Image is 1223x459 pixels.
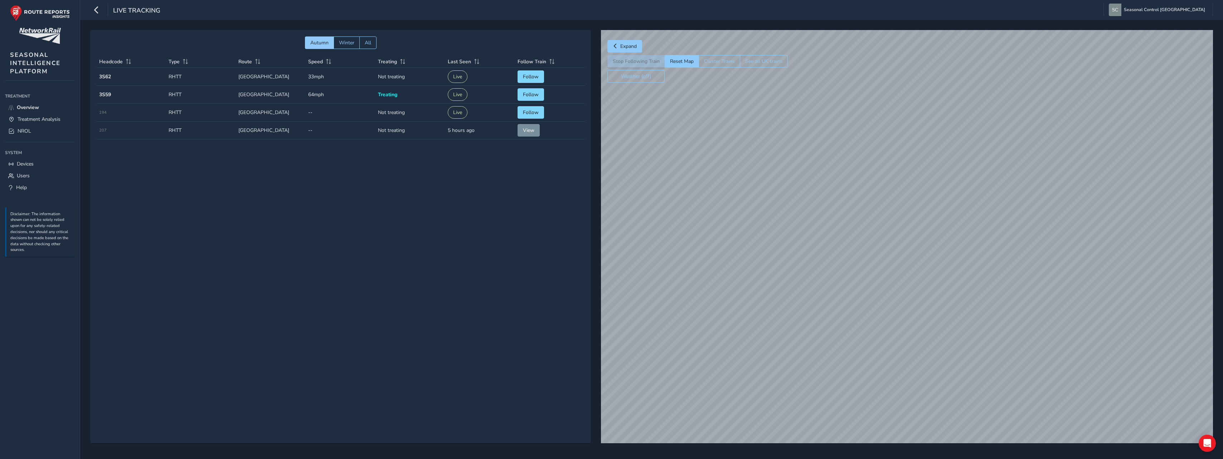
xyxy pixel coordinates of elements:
[620,43,637,50] span: Expand
[523,73,539,80] span: Follow
[236,68,306,86] td: [GEOGRAPHIC_DATA]
[306,86,375,104] td: 64mph
[607,70,665,83] button: Weather (off)
[359,36,377,49] button: All
[523,91,539,98] span: Follow
[166,122,236,139] td: RHTT
[5,147,75,158] div: System
[518,106,544,119] button: Follow
[445,122,515,139] td: 5 hours ago
[378,91,397,98] span: Treating
[339,39,354,46] span: Winter
[306,104,375,122] td: --
[166,68,236,86] td: RHTT
[5,182,75,193] a: Help
[448,70,467,83] button: Live
[236,86,306,104] td: [GEOGRAPHIC_DATA]
[19,28,61,44] img: customer logo
[518,58,546,65] span: Follow Train
[99,73,111,80] strong: 3S62
[448,88,467,101] button: Live
[1109,4,1121,16] img: diamond-layout
[169,58,180,65] span: Type
[365,39,371,46] span: All
[16,184,27,191] span: Help
[166,86,236,104] td: RHTT
[448,106,467,119] button: Live
[378,58,397,65] span: Treating
[18,116,60,123] span: Treatment Analysis
[10,51,60,75] span: SEASONAL INTELLIGENCE PLATFORM
[1199,435,1216,452] div: Open Intercom Messenger
[99,91,111,98] strong: 3S59
[518,70,544,83] button: Follow
[236,122,306,139] td: [GEOGRAPHIC_DATA]
[5,170,75,182] a: Users
[523,127,534,134] span: View
[523,109,539,116] span: Follow
[310,39,329,46] span: Autumn
[99,58,123,65] span: Headcode
[5,102,75,113] a: Overview
[607,40,642,53] button: Expand
[5,158,75,170] a: Devices
[113,6,160,16] span: Live Tracking
[740,55,788,68] button: See all UK trains
[17,104,39,111] span: Overview
[10,5,70,21] img: rr logo
[5,125,75,137] a: NROL
[5,113,75,125] a: Treatment Analysis
[375,68,445,86] td: Not treating
[448,58,471,65] span: Last Seen
[5,91,75,102] div: Treatment
[1109,4,1208,16] button: Seasonal Control [GEOGRAPHIC_DATA]
[308,58,323,65] span: Speed
[334,36,359,49] button: Winter
[699,55,740,68] button: Cluster Trains
[99,110,107,115] span: 194
[18,128,31,134] span: NROL
[1124,4,1205,16] span: Seasonal Control [GEOGRAPHIC_DATA]
[99,128,107,133] span: 207
[238,58,252,65] span: Route
[665,55,699,68] button: Reset Map
[306,68,375,86] td: 33mph
[375,122,445,139] td: Not treating
[305,36,334,49] button: Autumn
[17,172,30,179] span: Users
[236,104,306,122] td: [GEOGRAPHIC_DATA]
[166,104,236,122] td: RHTT
[17,161,34,167] span: Devices
[306,122,375,139] td: --
[10,211,71,253] p: Disclaimer: The information shown can not be solely relied upon for any safety-related decisions,...
[518,88,544,101] button: Follow
[375,104,445,122] td: Not treating
[518,124,540,137] button: View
